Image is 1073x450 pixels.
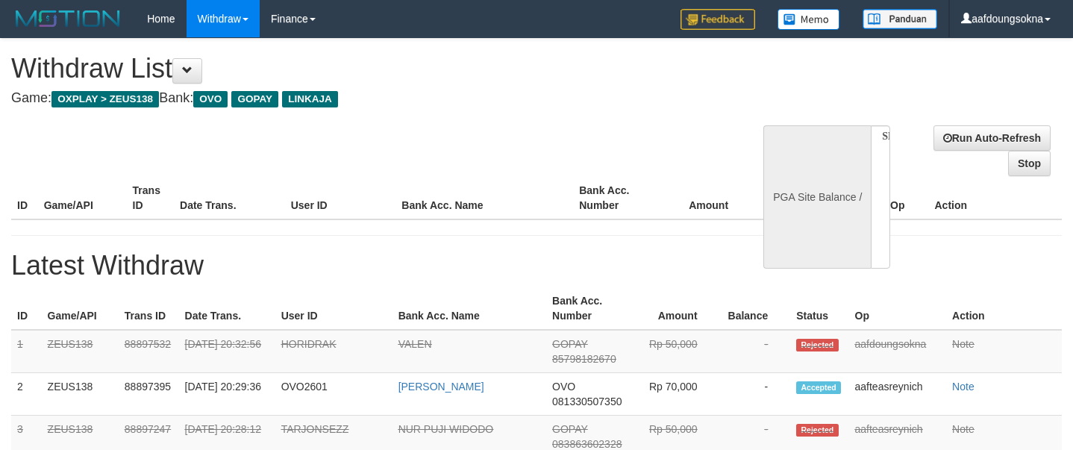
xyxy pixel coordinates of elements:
td: ZEUS138 [42,373,119,416]
th: User ID [275,287,392,330]
th: Trans ID [127,177,174,219]
th: Date Trans. [174,177,285,219]
span: 083863602328 [552,438,622,450]
h4: Game: Bank: [11,91,701,106]
td: - [720,373,791,416]
th: ID [11,177,38,219]
img: Button%20Memo.svg [778,9,840,30]
span: 85798182670 [552,353,616,365]
th: Game/API [38,177,127,219]
th: Amount [662,177,751,219]
div: PGA Site Balance / [763,125,871,269]
th: Bank Acc. Name [395,177,573,219]
th: Action [946,287,1062,330]
td: - [720,330,791,373]
img: panduan.png [863,9,937,29]
a: NUR PUJI WIDODO [398,423,494,435]
span: 081330507350 [552,396,622,407]
td: aafdoungsokna [849,330,947,373]
td: aafteasreynich [849,373,947,416]
th: Bank Acc. Number [546,287,636,330]
th: Balance [751,177,832,219]
th: ID [11,287,42,330]
a: Stop [1008,151,1051,176]
th: Trans ID [119,287,179,330]
th: Op [849,287,947,330]
a: Note [952,381,975,393]
span: GOPAY [552,338,587,350]
td: 88897395 [119,373,179,416]
th: Amount [636,287,720,330]
td: [DATE] 20:32:56 [179,330,275,373]
span: GOPAY [552,423,587,435]
th: Bank Acc. Name [392,287,546,330]
span: OXPLAY > ZEUS138 [51,91,159,107]
img: MOTION_logo.png [11,7,125,30]
td: 2 [11,373,42,416]
a: VALEN [398,338,432,350]
span: OVO [193,91,228,107]
span: Rejected [796,339,838,351]
th: Action [929,177,1063,219]
span: GOPAY [231,91,278,107]
a: Run Auto-Refresh [933,125,1051,151]
th: Balance [720,287,791,330]
th: Bank Acc. Number [573,177,662,219]
td: OVO2601 [275,373,392,416]
span: OVO [552,381,575,393]
td: Rp 50,000 [636,330,720,373]
th: Game/API [42,287,119,330]
h1: Withdraw List [11,54,701,84]
a: Note [952,338,975,350]
span: LINKAJA [282,91,338,107]
span: Accepted [796,381,841,394]
td: 88897532 [119,330,179,373]
td: 1 [11,330,42,373]
h1: Latest Withdraw [11,251,1062,281]
th: Status [790,287,848,330]
td: Rp 70,000 [636,373,720,416]
a: Note [952,423,975,435]
th: Date Trans. [179,287,275,330]
span: Rejected [796,424,838,437]
th: Op [884,177,928,219]
td: HORIDRAK [275,330,392,373]
td: ZEUS138 [42,330,119,373]
td: [DATE] 20:29:36 [179,373,275,416]
img: Feedback.jpg [681,9,755,30]
th: User ID [285,177,396,219]
a: [PERSON_NAME] [398,381,484,393]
